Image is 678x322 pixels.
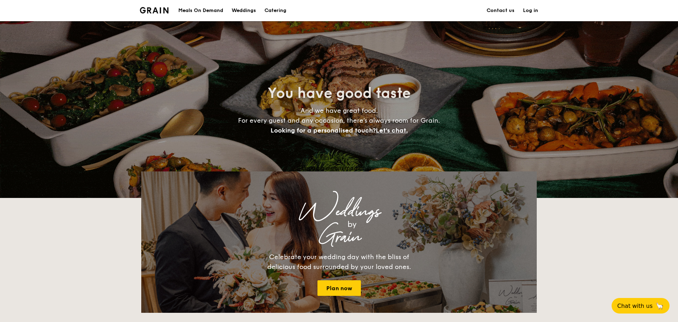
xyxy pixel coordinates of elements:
div: Loading menus magically... [141,165,537,171]
a: Logotype [140,7,168,13]
div: by [230,218,475,231]
span: 🦙 [655,302,664,310]
div: Grain [203,231,475,244]
span: Let's chat. [376,127,408,134]
a: Plan now [317,280,361,296]
span: Chat with us [617,303,653,309]
div: Celebrate your wedding day with the bliss of delicious food surrounded by your loved ones. [260,252,418,272]
img: Grain [140,7,168,13]
div: Weddings [203,205,475,218]
button: Chat with us🦙 [612,298,670,314]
